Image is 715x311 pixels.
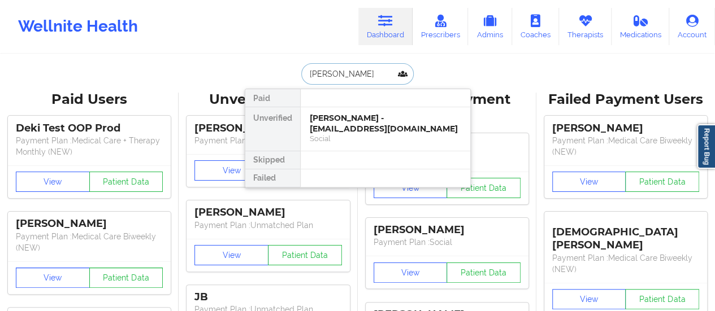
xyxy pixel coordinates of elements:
[187,91,349,108] div: Unverified Users
[194,206,341,219] div: [PERSON_NAME]
[194,122,341,135] div: [PERSON_NAME]
[552,289,626,309] button: View
[16,172,90,192] button: View
[194,220,341,231] p: Payment Plan : Unmatched Plan
[544,91,707,108] div: Failed Payment Users
[374,178,448,198] button: View
[374,224,521,236] div: [PERSON_NAME]
[447,262,521,283] button: Patient Data
[512,8,559,45] a: Coaches
[552,252,699,275] p: Payment Plan : Medical Care Biweekly (NEW)
[16,122,163,135] div: Deki Test OOP Prod
[447,178,521,198] button: Patient Data
[468,8,512,45] a: Admins
[358,8,413,45] a: Dashboard
[374,236,521,248] p: Payment Plan : Social
[552,217,699,252] div: [DEMOGRAPHIC_DATA][PERSON_NAME]
[625,172,699,192] button: Patient Data
[374,262,448,283] button: View
[245,89,300,107] div: Paid
[8,91,171,108] div: Paid Users
[16,135,163,157] p: Payment Plan : Medical Care + Therapy Monthly (NEW)
[413,8,469,45] a: Prescribers
[669,8,715,45] a: Account
[268,245,342,265] button: Patient Data
[552,122,699,135] div: [PERSON_NAME]
[194,160,268,181] button: View
[89,268,163,288] button: Patient Data
[194,135,341,146] p: Payment Plan : Unmatched Plan
[16,217,163,230] div: [PERSON_NAME]
[612,8,670,45] a: Medications
[89,172,163,192] button: Patient Data
[697,124,715,169] a: Report Bug
[245,151,300,169] div: Skipped
[16,231,163,253] p: Payment Plan : Medical Care Biweekly (NEW)
[245,169,300,187] div: Failed
[245,107,300,151] div: Unverified
[194,245,268,265] button: View
[310,134,461,143] div: Social
[310,113,461,134] div: [PERSON_NAME] - [EMAIL_ADDRESS][DOMAIN_NAME]
[625,289,699,309] button: Patient Data
[552,172,626,192] button: View
[552,135,699,157] p: Payment Plan : Medical Care Biweekly (NEW)
[16,268,90,288] button: View
[559,8,612,45] a: Therapists
[194,291,341,304] div: JB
